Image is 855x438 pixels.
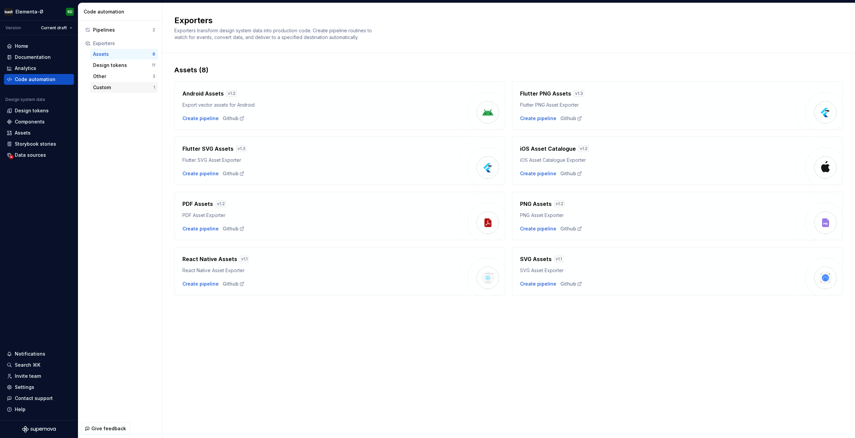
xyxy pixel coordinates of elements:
a: Components [4,116,74,127]
h4: PDF Assets [182,200,213,208]
a: Data sources [4,150,74,160]
div: Help [15,406,26,413]
div: v 1.2 [579,145,589,152]
a: Github [223,170,245,177]
button: Design tokens11 [90,60,158,71]
button: Create pipeline [520,115,556,122]
button: Elementa-ØRD [1,4,77,19]
button: Create pipeline [520,170,556,177]
div: PNG Asset Exporter [520,212,796,219]
h4: React Native Assets [182,255,237,263]
div: Invite team [15,373,41,379]
a: Home [4,41,74,51]
span: Current draft [41,25,67,31]
a: Github [223,225,245,232]
button: Create pipeline [182,281,219,287]
div: 1 [154,85,155,90]
div: 2 [153,27,155,33]
div: v 1.2 [216,200,226,207]
a: Design tokens [4,105,74,116]
div: Pipelines [93,27,153,33]
div: Contact support [15,395,53,402]
div: iOS Asset Catalogue Exporter [520,157,796,163]
div: Github [560,170,582,177]
a: Github [560,281,582,287]
div: Assets (8) [174,65,843,75]
div: Flutter SVG Asset Exporter [182,157,458,163]
span: Exporters transform design system data into production code. Create pipeline routines to watch fo... [174,28,373,40]
div: Storybook stories [15,141,56,147]
img: f86023f7-de07-4548-b23e-34af6ab67166.png [5,8,13,16]
div: Code automation [84,8,159,15]
div: PDF Asset Exporter [182,212,458,219]
div: Home [15,43,28,49]
button: Search ⌘K [4,360,74,370]
div: React Native Asset Exporter [182,267,458,274]
a: Github [223,115,245,122]
button: Contact support [4,393,74,404]
div: Custom [93,84,154,91]
div: v 1.1 [240,256,249,262]
h4: Flutter SVG Assets [182,145,233,153]
button: Create pipeline [182,115,219,122]
span: Give feedback [91,425,126,432]
a: Supernova Logo [22,426,56,433]
button: Give feedback [82,423,130,435]
div: v 1.2 [226,90,237,97]
div: Version [5,25,21,31]
button: Other3 [90,71,158,82]
button: Assets8 [90,49,158,60]
h4: Flutter PNG Assets [520,89,571,98]
button: Notifications [4,349,74,359]
div: Flutter PNG Asset Exporter [520,102,796,108]
div: 8 [153,51,155,57]
a: Pipelines2 [82,25,158,35]
div: Search ⌘K [15,362,40,368]
div: Github [560,115,582,122]
div: Documentation [15,54,51,61]
div: v 1.3 [236,145,247,152]
a: Invite team [4,371,74,381]
div: Settings [15,384,34,391]
button: Create pipeline [182,170,219,177]
div: Other [93,73,153,80]
div: Analytics [15,65,36,72]
div: v 1.3 [574,90,584,97]
div: Data sources [15,152,46,158]
div: Elementa-Ø [15,8,43,15]
h4: SVG Assets [520,255,552,263]
button: Create pipeline [520,225,556,232]
div: v 1.1 [554,256,563,262]
a: Github [560,225,582,232]
div: Notifications [15,351,45,357]
h4: iOS Asset Catalogue [520,145,576,153]
div: v 1.2 [554,200,565,207]
a: Analytics [4,63,74,74]
div: Assets [15,130,31,136]
div: Design tokens [93,62,152,69]
div: Code automation [15,76,55,83]
div: SVG Asset Exporter [520,267,796,274]
div: Components [15,118,45,125]
h4: PNG Assets [520,200,552,208]
button: Create pipeline [520,281,556,287]
a: Settings [4,382,74,393]
button: Create pipeline [182,225,219,232]
button: Custom1 [90,82,158,93]
div: Github [223,281,245,287]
